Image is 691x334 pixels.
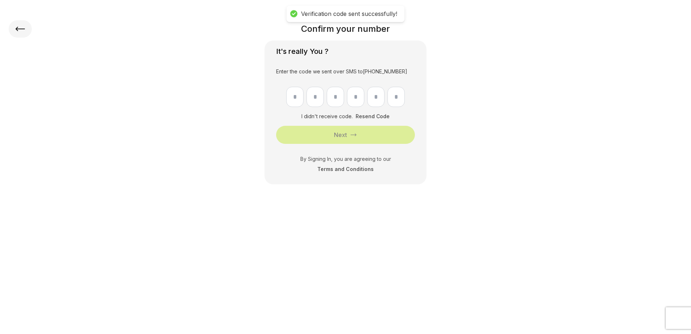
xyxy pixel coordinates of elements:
div: Next [334,130,347,139]
div: Verification code sent successfully! [301,10,397,18]
div: By Signing In, you are agreeing to our [276,155,415,163]
button: Resend Code [356,113,390,120]
div: It's really You ? [276,46,415,56]
button: Next [276,126,415,144]
h2: Confirm your number [32,23,659,35]
div: Enter the code we sent over SMS to [PHONE_NUMBER] [276,68,415,75]
div: I didn't receive code. [301,113,353,120]
a: Terms and Conditions [317,166,374,172]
